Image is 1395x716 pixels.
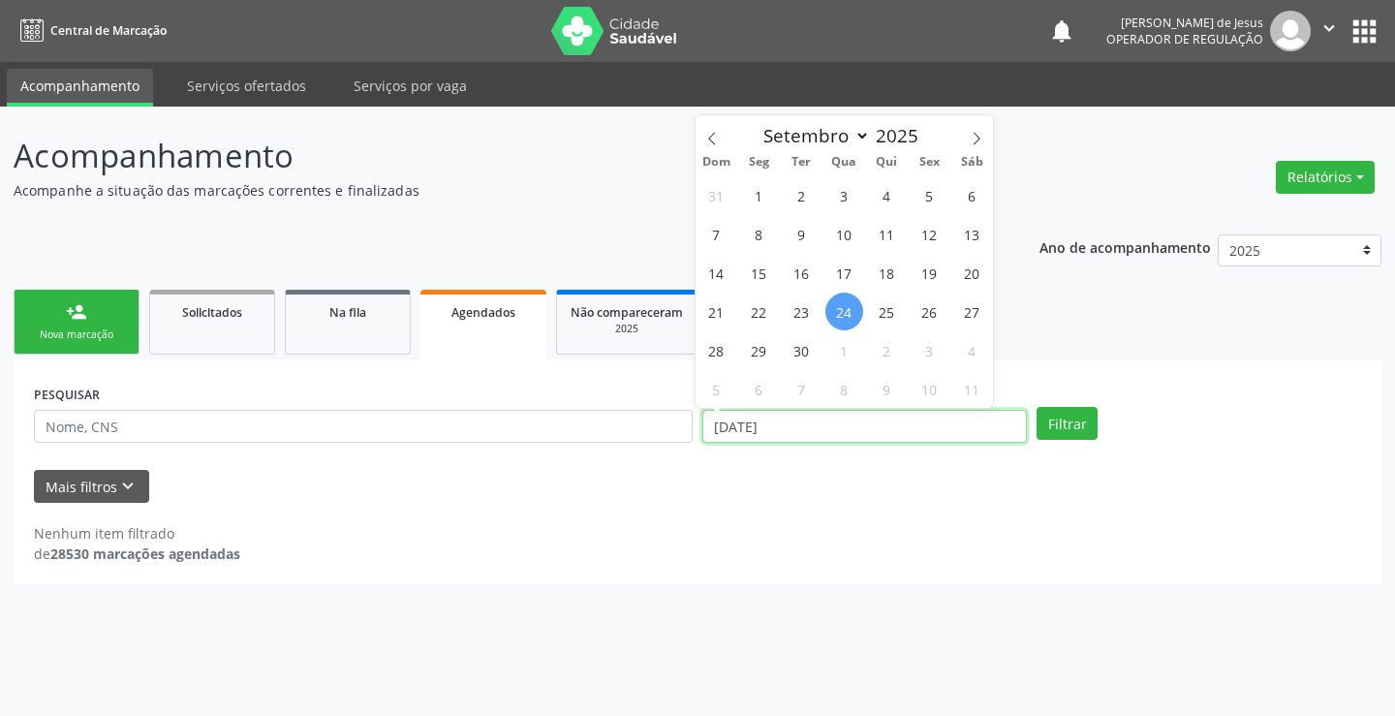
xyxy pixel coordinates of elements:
[868,176,906,214] span: Setembro 4, 2025
[780,156,822,169] span: Ter
[697,370,735,408] span: Outubro 5, 2025
[953,293,991,330] span: Setembro 27, 2025
[868,293,906,330] span: Setembro 25, 2025
[34,523,240,544] div: Nenhum item filtrado
[783,254,821,292] span: Setembro 16, 2025
[173,69,320,103] a: Serviços ofertados
[702,410,1027,443] input: Selecione um intervalo
[825,215,863,253] span: Setembro 10, 2025
[34,380,100,410] label: PESQUISAR
[868,215,906,253] span: Setembro 11, 2025
[66,301,87,323] div: person_add
[737,156,780,169] span: Seg
[117,476,139,497] i: keyboard_arrow_down
[451,304,515,321] span: Agendados
[34,470,149,504] button: Mais filtroskeyboard_arrow_down
[825,176,863,214] span: Setembro 3, 2025
[14,132,971,180] p: Acompanhamento
[825,254,863,292] span: Setembro 17, 2025
[697,215,735,253] span: Setembro 7, 2025
[28,327,125,342] div: Nova marcação
[340,69,480,103] a: Serviços por vaga
[697,176,735,214] span: Agosto 31, 2025
[7,69,153,107] a: Acompanhamento
[1106,15,1263,31] div: [PERSON_NAME] de Jesus
[868,370,906,408] span: Outubro 9, 2025
[182,304,242,321] span: Solicitados
[950,156,993,169] span: Sáb
[571,304,683,321] span: Não compareceram
[783,370,821,408] span: Outubro 7, 2025
[1037,407,1098,440] button: Filtrar
[740,370,778,408] span: Outubro 6, 2025
[697,254,735,292] span: Setembro 14, 2025
[1048,17,1075,45] button: notifications
[697,331,735,369] span: Setembro 28, 2025
[953,331,991,369] span: Outubro 4, 2025
[50,22,167,39] span: Central de Marcação
[755,122,871,149] select: Month
[822,156,865,169] span: Qua
[14,15,167,47] a: Central de Marcação
[34,544,240,564] div: de
[865,156,908,169] span: Qui
[953,215,991,253] span: Setembro 13, 2025
[953,254,991,292] span: Setembro 20, 2025
[1106,31,1263,47] span: Operador de regulação
[50,545,240,563] strong: 28530 marcações agendadas
[740,293,778,330] span: Setembro 22, 2025
[825,331,863,369] span: Outubro 1, 2025
[911,215,948,253] span: Setembro 12, 2025
[953,176,991,214] span: Setembro 6, 2025
[911,254,948,292] span: Setembro 19, 2025
[329,304,366,321] span: Na fila
[911,331,948,369] span: Outubro 3, 2025
[870,123,934,148] input: Year
[740,215,778,253] span: Setembro 8, 2025
[696,156,738,169] span: Dom
[1276,161,1375,194] button: Relatórios
[783,293,821,330] span: Setembro 23, 2025
[740,331,778,369] span: Setembro 29, 2025
[953,370,991,408] span: Outubro 11, 2025
[697,293,735,330] span: Setembro 21, 2025
[911,176,948,214] span: Setembro 5, 2025
[1318,17,1340,39] i: 
[783,215,821,253] span: Setembro 9, 2025
[1270,11,1311,51] img: img
[825,293,863,330] span: Setembro 24, 2025
[34,410,693,443] input: Nome, CNS
[1348,15,1381,48] button: apps
[911,293,948,330] span: Setembro 26, 2025
[571,322,683,336] div: 2025
[783,176,821,214] span: Setembro 2, 2025
[740,254,778,292] span: Setembro 15, 2025
[868,254,906,292] span: Setembro 18, 2025
[740,176,778,214] span: Setembro 1, 2025
[14,180,971,201] p: Acompanhe a situação das marcações correntes e finalizadas
[825,370,863,408] span: Outubro 8, 2025
[1039,234,1211,259] p: Ano de acompanhamento
[908,156,950,169] span: Sex
[911,370,948,408] span: Outubro 10, 2025
[783,331,821,369] span: Setembro 30, 2025
[1311,11,1348,51] button: 
[868,331,906,369] span: Outubro 2, 2025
